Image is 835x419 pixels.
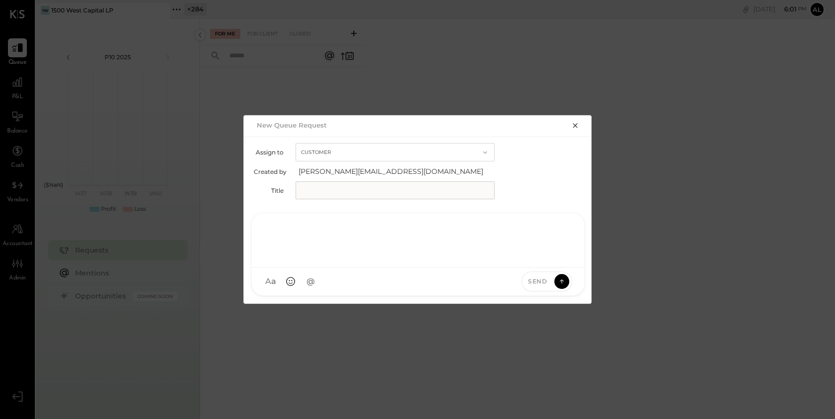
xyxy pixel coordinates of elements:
label: Assign to [254,148,284,156]
span: @ [307,277,315,286]
span: Send [528,277,547,285]
h2: New Queue Request [257,121,327,129]
span: a [271,277,276,286]
label: Created by [254,168,287,175]
button: Aa [262,273,280,290]
span: [PERSON_NAME][EMAIL_ADDRESS][DOMAIN_NAME] [299,166,498,176]
button: @ [302,273,319,290]
button: Customer [296,143,495,161]
label: Title [254,187,284,194]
